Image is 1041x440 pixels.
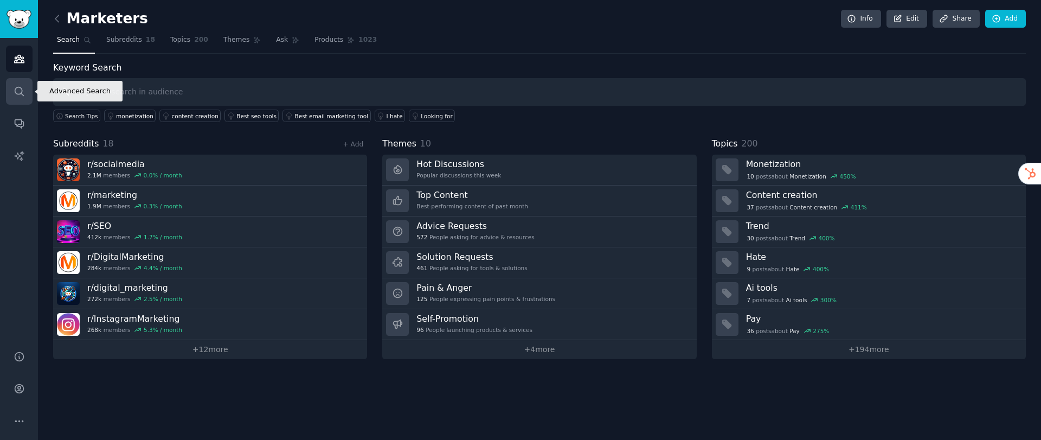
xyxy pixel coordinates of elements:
span: Subreddits [106,35,142,45]
a: Looking for [409,110,455,122]
span: Products [314,35,343,45]
input: Keyword search in audience [53,78,1026,106]
span: 412k [87,233,101,241]
div: post s about [746,202,868,212]
span: Themes [382,137,416,151]
span: 96 [416,326,423,334]
a: Solution Requests461People asking for tools & solutions [382,247,696,278]
span: 10 [747,173,754,180]
span: 200 [194,35,208,45]
div: Best-performing content of past month [416,202,528,210]
div: People expressing pain points & frustrations [416,295,555,303]
a: Add [985,10,1026,28]
div: members [87,171,182,179]
span: Search [57,35,80,45]
span: 1.9M [87,202,101,210]
span: 37 [747,203,754,211]
div: monetization [116,112,153,120]
div: Best seo tools [236,112,277,120]
a: Hot DiscussionsPopular discussions this week [382,155,696,186]
div: members [87,326,182,334]
h3: r/ DigitalMarketing [87,251,182,263]
a: + Add [343,141,363,148]
h3: r/ InstagramMarketing [87,313,182,324]
h3: Self-Promotion [416,313,532,324]
div: People asking for tools & solutions [416,264,527,272]
a: Topics200 [166,31,212,54]
a: +12more [53,340,367,359]
a: r/socialmedia2.1Mmembers0.0% / month [53,155,367,186]
div: members [87,233,182,241]
span: 36 [747,327,754,335]
h3: Ai tools [746,282,1018,294]
span: Hate [786,265,800,273]
a: I hate [375,110,406,122]
a: Pain & Anger125People expressing pain points & frustrations [382,278,696,309]
div: 275 % [813,327,829,335]
div: 2.5 % / month [144,295,182,303]
span: 272k [87,295,101,303]
span: Topics [170,35,190,45]
span: 461 [416,264,427,272]
div: 1.7 % / month [144,233,182,241]
div: 0.3 % / month [144,202,182,210]
span: 284k [87,264,101,272]
a: Hate9postsaboutHate400% [712,247,1026,278]
a: Top ContentBest-performing content of past month [382,186,696,216]
h3: Solution Requests [416,251,527,263]
a: r/SEO412kmembers1.7% / month [53,216,367,247]
h3: r/ socialmedia [87,158,182,170]
span: 30 [747,234,754,242]
h3: r/ digital_marketing [87,282,182,294]
a: Subreddits18 [102,31,159,54]
span: Ask [276,35,288,45]
a: Share [933,10,979,28]
div: content creation [171,112,218,120]
div: People asking for advice & resources [416,233,534,241]
div: members [87,202,182,210]
a: Trend30postsaboutTrend400% [712,216,1026,247]
div: members [87,295,182,303]
span: Monetization [789,173,826,180]
a: Content creation37postsaboutContent creation411% [712,186,1026,216]
div: Best email marketing tool [294,112,368,120]
div: People launching products & services [416,326,532,334]
h3: Top Content [416,189,528,201]
div: 300 % [820,296,837,304]
a: r/digital_marketing272kmembers2.5% / month [53,278,367,309]
div: post s about [746,264,830,274]
span: 1023 [358,35,377,45]
div: 0.0 % / month [144,171,182,179]
h3: Monetization [746,158,1018,170]
span: 7 [747,296,750,304]
div: 450 % [839,173,856,180]
div: 400 % [819,234,835,242]
h3: Content creation [746,189,1018,201]
h3: r/ marketing [87,189,182,201]
div: post s about [746,233,836,243]
a: Info [841,10,881,28]
h3: Hot Discussions [416,158,501,170]
img: marketing [57,189,80,212]
a: Edit [886,10,927,28]
img: SEO [57,220,80,243]
a: Best email marketing tool [282,110,370,122]
h3: Hate [746,251,1018,263]
span: Ai tools [786,296,807,304]
a: Self-Promotion96People launching products & services [382,309,696,340]
span: 10 [420,138,431,149]
a: r/InstagramMarketing268kmembers5.3% / month [53,309,367,340]
a: r/marketing1.9Mmembers0.3% / month [53,186,367,216]
a: content creation [159,110,221,122]
span: Pay [789,327,800,335]
div: Popular discussions this week [416,171,501,179]
div: post s about [746,326,830,336]
span: Themes [223,35,250,45]
a: Monetization10postsaboutMonetization450% [712,155,1026,186]
div: 4.4 % / month [144,264,182,272]
span: Trend [789,234,805,242]
div: members [87,264,182,272]
div: Looking for [421,112,453,120]
span: 125 [416,295,427,303]
label: Keyword Search [53,62,121,73]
